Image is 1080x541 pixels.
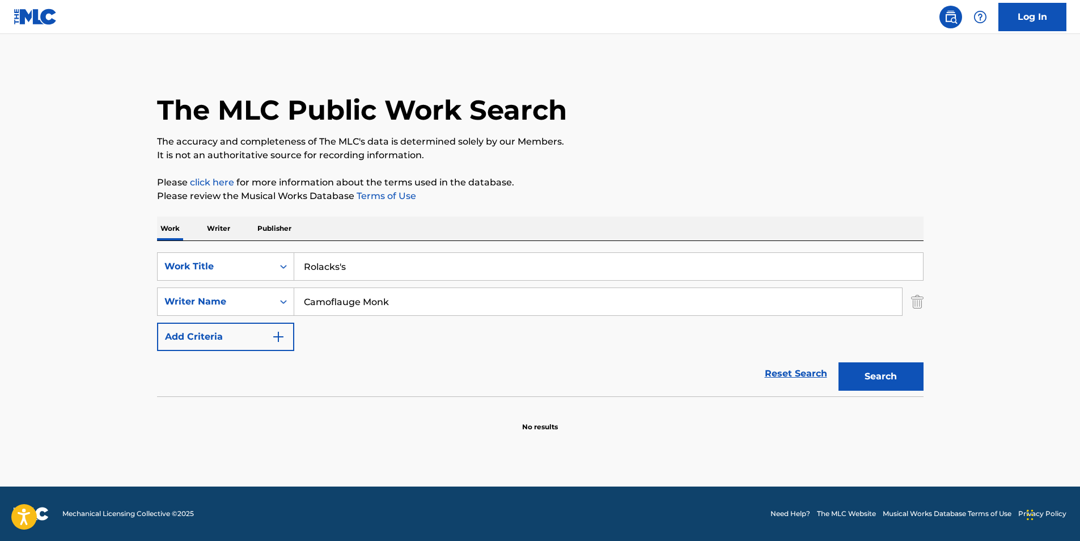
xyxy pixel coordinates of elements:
a: The MLC Website [817,509,876,519]
p: Please for more information about the terms used in the database. [157,176,924,189]
img: MLC Logo [14,9,57,25]
a: click here [190,177,234,188]
p: No results [522,408,558,432]
span: Mechanical Licensing Collective © 2025 [62,509,194,519]
a: Terms of Use [354,191,416,201]
img: help [973,10,987,24]
h1: The MLC Public Work Search [157,93,567,127]
div: Work Title [164,260,266,273]
div: Drag [1027,498,1034,532]
p: It is not an authoritative source for recording information. [157,149,924,162]
div: Help [969,6,992,28]
a: Privacy Policy [1018,509,1066,519]
img: 9d2ae6d4665cec9f34b9.svg [272,330,285,344]
img: search [944,10,958,24]
a: Log In [998,3,1066,31]
img: logo [14,507,49,521]
p: Work [157,217,183,240]
a: Reset Search [759,361,833,386]
button: Add Criteria [157,323,294,351]
form: Search Form [157,252,924,396]
a: Musical Works Database Terms of Use [883,509,1011,519]
img: Delete Criterion [911,288,924,316]
div: Writer Name [164,295,266,308]
a: Public Search [939,6,962,28]
p: Please review the Musical Works Database [157,189,924,203]
p: The accuracy and completeness of The MLC's data is determined solely by our Members. [157,135,924,149]
p: Writer [204,217,234,240]
p: Publisher [254,217,295,240]
iframe: Chat Widget [1023,487,1080,541]
a: Need Help? [770,509,810,519]
button: Search [838,362,924,391]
